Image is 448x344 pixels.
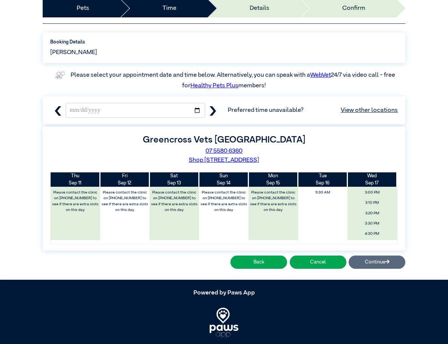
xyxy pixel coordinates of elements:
span: 4:30 PM [349,229,395,238]
a: Shop [STREET_ADDRESS] [189,157,259,163]
label: Please contact the clinic on [PHONE_NUMBER] to see if there are extra slots on this day [51,188,100,214]
label: Booking Details [50,39,398,46]
span: Preferred time unavailable? [228,106,398,115]
a: Time [162,4,176,13]
label: Please contact the clinic on [PHONE_NUMBER] to see if there are extra slots on this day [199,188,248,214]
span: [PERSON_NAME] [50,48,97,57]
th: Sep 12 [100,172,150,187]
span: 3:10 PM [349,198,395,207]
h5: Powered by Paws App [43,290,405,297]
button: Cancel [290,256,346,269]
th: Sep 15 [249,172,298,187]
a: WebVet [310,72,331,78]
a: View other locations [341,106,398,115]
a: 07 5580 6360 [205,148,243,154]
label: Please select your appointment date and time below. Alternatively, you can speak with a 24/7 via ... [71,72,396,89]
th: Sep 13 [150,172,199,187]
th: Sep 16 [298,172,348,187]
th: Sep 11 [51,172,100,187]
label: Please contact the clinic on [PHONE_NUMBER] to see if there are extra slots on this day [249,188,297,214]
label: Please contact the clinic on [PHONE_NUMBER] to see if there are extra slots on this day [101,188,149,214]
img: PawsApp [210,308,239,338]
label: Please contact the clinic on [PHONE_NUMBER] to see if there are extra slots on this day [150,188,199,214]
span: 9:30 AM [300,188,345,197]
button: Back [230,256,287,269]
span: 3:00 PM [349,188,395,197]
th: Sep 17 [348,172,397,187]
a: Pets [77,4,89,13]
th: Sep 14 [199,172,249,187]
a: Healthy Pets Plus [190,83,238,89]
img: vet [53,69,67,81]
span: 3:30 PM [349,219,395,228]
label: Greencross Vets [GEOGRAPHIC_DATA] [143,135,305,144]
span: 3:20 PM [349,209,395,218]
